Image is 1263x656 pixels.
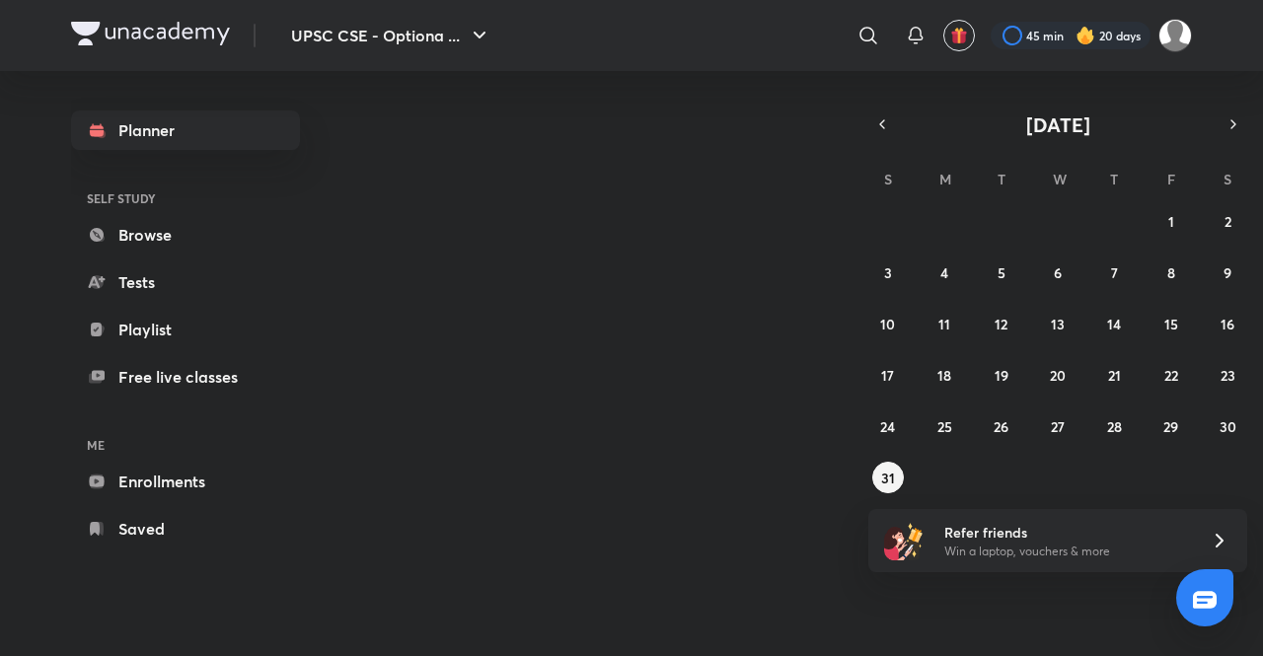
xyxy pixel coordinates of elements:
[995,366,1008,385] abbr: August 19, 2025
[939,170,951,188] abbr: Monday
[1225,212,1231,231] abbr: August 2, 2025
[896,110,1220,138] button: [DATE]
[71,215,300,255] a: Browse
[71,428,300,462] h6: ME
[279,16,503,55] button: UPSC CSE - Optiona ...
[881,469,895,487] abbr: August 31, 2025
[1168,212,1174,231] abbr: August 1, 2025
[1155,359,1187,391] button: August 22, 2025
[1042,359,1074,391] button: August 20, 2025
[995,315,1007,333] abbr: August 12, 2025
[71,310,300,349] a: Playlist
[1164,366,1178,385] abbr: August 22, 2025
[986,359,1017,391] button: August 19, 2025
[1158,19,1192,52] img: kuldeep Ahir
[1212,205,1243,237] button: August 2, 2025
[71,357,300,397] a: Free live classes
[1042,410,1074,442] button: August 27, 2025
[986,308,1017,339] button: August 12, 2025
[1051,417,1065,436] abbr: August 27, 2025
[71,462,300,501] a: Enrollments
[944,543,1187,560] p: Win a laptop, vouchers & more
[1042,256,1074,288] button: August 6, 2025
[1054,263,1062,282] abbr: August 6, 2025
[937,366,951,385] abbr: August 18, 2025
[929,410,960,442] button: August 25, 2025
[1053,170,1067,188] abbr: Wednesday
[880,315,895,333] abbr: August 10, 2025
[1098,308,1130,339] button: August 14, 2025
[929,359,960,391] button: August 18, 2025
[1220,417,1236,436] abbr: August 30, 2025
[1212,359,1243,391] button: August 23, 2025
[1224,170,1231,188] abbr: Saturday
[71,22,230,50] a: Company Logo
[1163,417,1178,436] abbr: August 29, 2025
[998,263,1005,282] abbr: August 5, 2025
[1221,315,1234,333] abbr: August 16, 2025
[872,359,904,391] button: August 17, 2025
[872,308,904,339] button: August 10, 2025
[929,256,960,288] button: August 4, 2025
[1164,315,1178,333] abbr: August 15, 2025
[1221,366,1235,385] abbr: August 23, 2025
[1108,366,1121,385] abbr: August 21, 2025
[1098,256,1130,288] button: August 7, 2025
[998,170,1005,188] abbr: Tuesday
[1212,410,1243,442] button: August 30, 2025
[1212,308,1243,339] button: August 16, 2025
[881,366,894,385] abbr: August 17, 2025
[884,170,892,188] abbr: Sunday
[940,263,948,282] abbr: August 4, 2025
[937,417,952,436] abbr: August 25, 2025
[884,263,892,282] abbr: August 3, 2025
[1155,256,1187,288] button: August 8, 2025
[1076,26,1095,45] img: streak
[1155,410,1187,442] button: August 29, 2025
[1042,308,1074,339] button: August 13, 2025
[1212,256,1243,288] button: August 9, 2025
[1107,417,1122,436] abbr: August 28, 2025
[943,20,975,51] button: avatar
[1026,111,1090,138] span: [DATE]
[884,521,924,560] img: referral
[1111,263,1118,282] abbr: August 7, 2025
[938,315,950,333] abbr: August 11, 2025
[1098,410,1130,442] button: August 28, 2025
[986,256,1017,288] button: August 5, 2025
[1155,205,1187,237] button: August 1, 2025
[1107,315,1121,333] abbr: August 14, 2025
[872,462,904,493] button: August 31, 2025
[1098,359,1130,391] button: August 21, 2025
[872,410,904,442] button: August 24, 2025
[950,27,968,44] img: avatar
[71,262,300,302] a: Tests
[944,522,1187,543] h6: Refer friends
[71,509,300,548] a: Saved
[71,110,300,150] a: Planner
[71,22,230,45] img: Company Logo
[986,410,1017,442] button: August 26, 2025
[71,182,300,215] h6: SELF STUDY
[1155,308,1187,339] button: August 15, 2025
[1167,263,1175,282] abbr: August 8, 2025
[872,256,904,288] button: August 3, 2025
[880,417,895,436] abbr: August 24, 2025
[1110,170,1118,188] abbr: Thursday
[929,308,960,339] button: August 11, 2025
[1051,315,1065,333] abbr: August 13, 2025
[994,417,1008,436] abbr: August 26, 2025
[1050,366,1066,385] abbr: August 20, 2025
[1167,170,1175,188] abbr: Friday
[1224,263,1231,282] abbr: August 9, 2025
